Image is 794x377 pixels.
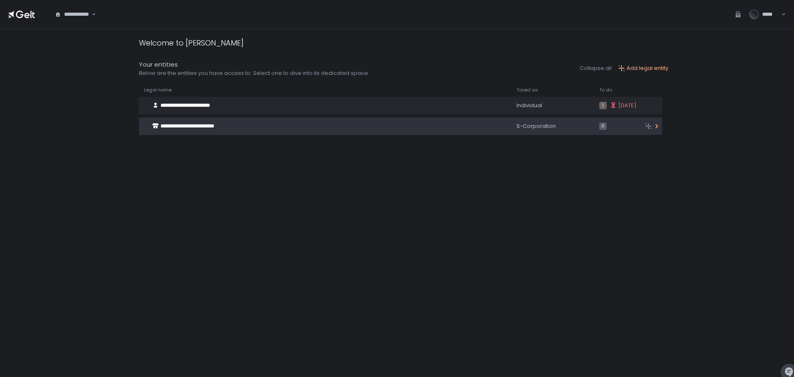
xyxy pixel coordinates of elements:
[517,87,538,93] span: Taxed as
[618,65,668,72] button: Add legal entity
[139,70,369,77] div: Below are the entities you have access to. Select one to dive into its dedicated space.
[599,122,607,130] span: 0
[517,102,589,109] div: Individual
[618,102,636,109] span: [DATE]
[580,65,612,72] button: Collapse all
[599,102,607,109] span: 1
[517,122,589,130] div: S-Corporation
[139,37,244,48] div: Welcome to [PERSON_NAME]
[139,60,369,70] div: Your entities
[144,87,172,93] span: Legal name
[599,87,612,93] span: To do
[50,6,96,23] div: Search for option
